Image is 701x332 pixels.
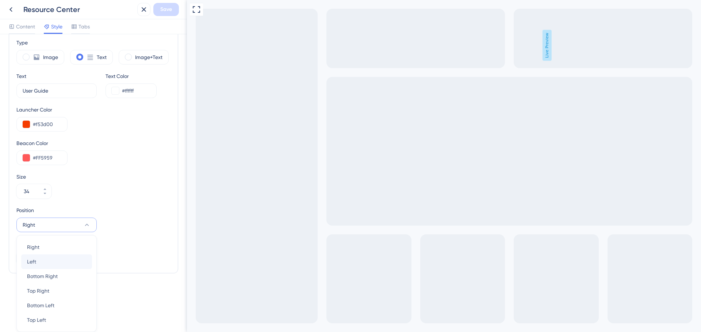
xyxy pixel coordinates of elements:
[153,3,179,16] button: Save
[16,139,171,148] div: Beacon Color
[43,53,58,62] label: Image
[21,269,92,284] button: Bottom Right
[23,87,91,95] input: Get Started
[78,22,90,31] span: Tabs
[27,272,58,281] span: Bottom Right
[27,257,36,266] span: Left
[160,5,172,14] span: Save
[16,38,171,47] div: Type
[16,72,26,81] div: Text
[27,243,39,251] span: Right
[16,105,68,114] div: Launcher Color
[21,284,92,298] button: Top Right
[356,30,365,61] span: Live Preview
[23,4,134,15] div: Resource Center
[16,172,171,181] div: Size
[21,313,92,327] button: Top Left
[97,53,107,62] label: Text
[21,298,92,313] button: Bottom Left
[106,72,157,81] div: Text Color
[21,240,92,254] button: Right
[27,301,54,310] span: Bottom Left
[6,2,34,11] span: User Guide
[92,6,104,17] div: close resource center
[16,206,97,215] div: Position
[27,316,46,324] span: Top Left
[23,220,35,229] span: Right
[135,53,162,62] label: Image+Text
[16,218,97,232] button: Right
[16,22,35,31] span: Content
[51,22,62,31] span: Style
[21,254,92,269] button: Left
[38,4,41,9] div: 3
[27,286,49,295] span: Top Right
